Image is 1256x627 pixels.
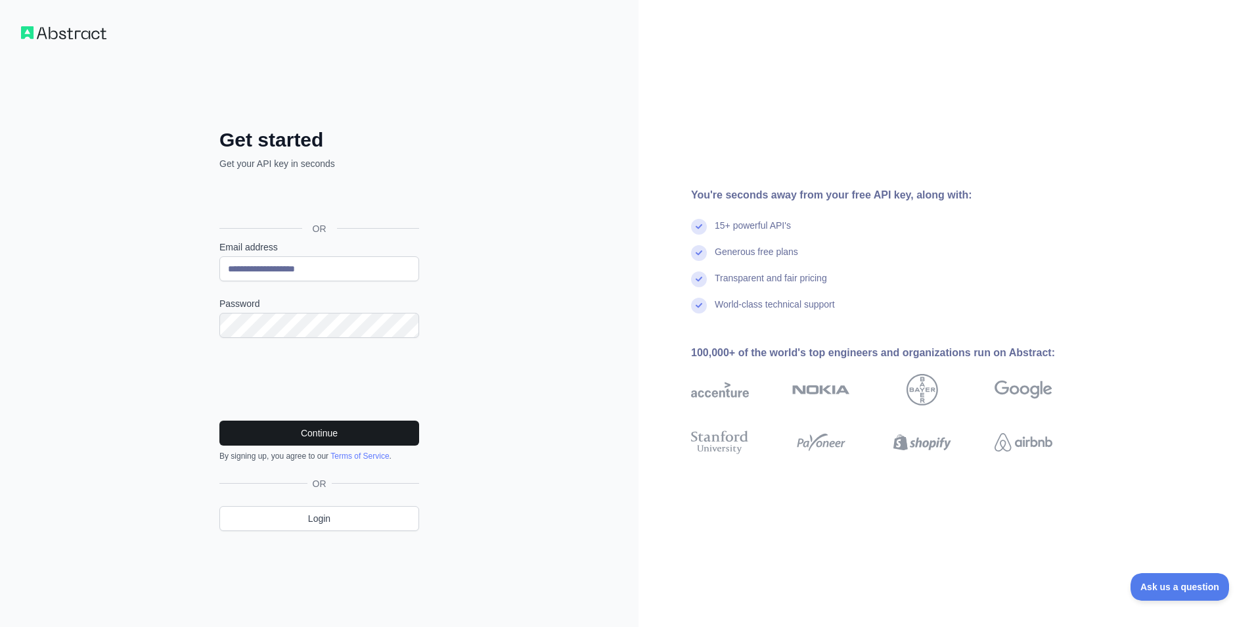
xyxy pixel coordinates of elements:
[219,297,419,310] label: Password
[715,219,791,245] div: 15+ powerful API's
[691,374,749,406] img: accenture
[1131,573,1230,601] iframe: Toggle Customer Support
[307,477,332,490] span: OR
[691,187,1094,203] div: You're seconds away from your free API key, along with:
[691,345,1094,361] div: 100,000+ of the world's top engineers and organizations run on Abstract:
[893,428,951,457] img: shopify
[219,354,419,405] iframe: reCAPTCHA
[330,452,389,461] a: Terms of Service
[995,374,1052,406] img: google
[21,26,106,39] img: Workflow
[213,185,423,214] iframe: Sign in with Google Button
[715,271,827,298] div: Transparent and fair pricing
[219,128,419,152] h2: Get started
[715,298,835,324] div: World-class technical support
[792,374,850,406] img: nokia
[691,298,707,313] img: check mark
[792,428,850,457] img: payoneer
[219,451,419,461] div: By signing up, you agree to our .
[219,241,419,254] label: Email address
[691,271,707,287] img: check mark
[691,219,707,235] img: check mark
[907,374,938,406] img: bayer
[995,428,1052,457] img: airbnb
[715,245,798,271] div: Generous free plans
[219,506,419,531] a: Login
[219,421,419,446] button: Continue
[691,428,749,457] img: stanford university
[219,157,419,170] p: Get your API key in seconds
[302,222,337,235] span: OR
[691,245,707,261] img: check mark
